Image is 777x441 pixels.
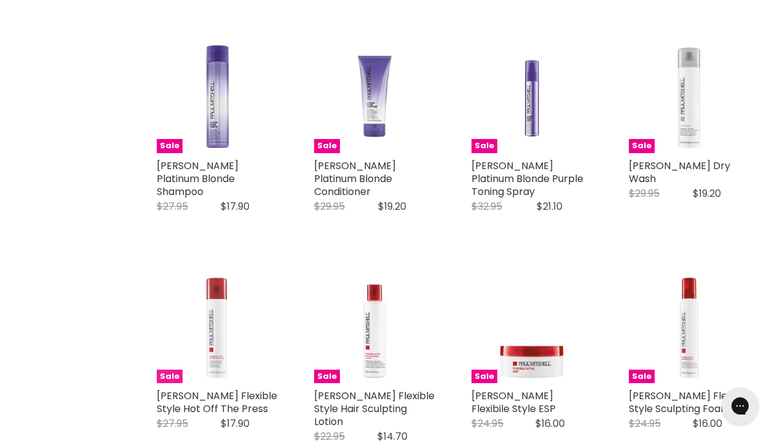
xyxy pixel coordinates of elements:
[629,263,749,383] a: Paul Mitchell Flexible Style Sculpting Foam Sale
[537,199,562,213] span: $21.10
[157,33,277,153] a: Paul Mitchell Platinum Blonde Shampoo Sale
[221,416,250,431] span: $17.90
[471,33,592,153] a: Paul Mitchell Platinum Blonde Purple Toning Spray Sale
[471,199,502,213] span: $32.95
[471,389,556,416] a: [PERSON_NAME] Flexibile Style ESP
[314,44,435,141] img: Paul Mitchell Platinum Blonde Conditioner
[157,199,188,213] span: $27.95
[471,159,583,199] a: [PERSON_NAME] Platinum Blonde Purple Toning Spray
[471,139,497,153] span: Sale
[314,199,345,213] span: $29.95
[629,263,749,383] img: Paul Mitchell Flexible Style Sculpting Foam
[471,263,592,383] img: Paul Mitchell Flexibile Style ESP
[314,370,340,384] span: Sale
[471,370,497,384] span: Sale
[629,389,749,416] a: [PERSON_NAME] Flexible Style Sculpting Foam
[157,159,239,199] a: [PERSON_NAME] Platinum Blonde Shampoo
[314,159,396,199] a: [PERSON_NAME] Platinum Blonde Conditioner
[157,139,183,153] span: Sale
[157,370,183,384] span: Sale
[629,416,661,431] span: $24.95
[157,389,277,416] a: [PERSON_NAME] Flexible Style Hot Off The Press
[314,389,435,429] a: [PERSON_NAME] Flexible Style Hair Sculpting Lotion
[716,383,765,429] iframe: Gorgias live chat messenger
[629,33,749,153] img: Paul Mitchell Dry Wash
[378,199,406,213] span: $19.20
[314,263,435,383] img: Paul Mitchell Flexible Style Hair Sculpting Lotion
[314,263,435,383] a: Paul Mitchell Flexible Style Hair Sculpting Lotion Sale
[157,263,277,383] a: Paul Mitchell Flexible Style Hot Off The Press Sale
[471,44,592,141] img: Paul Mitchell Platinum Blonde Purple Toning Spray
[221,199,250,213] span: $17.90
[157,263,277,383] img: Paul Mitchell Flexible Style Hot Off The Press
[629,370,655,384] span: Sale
[314,33,435,153] a: Paul Mitchell Platinum Blonde Conditioner Sale
[629,139,655,153] span: Sale
[693,416,722,431] span: $16.00
[471,263,592,383] a: Paul Mitchell Flexibile Style ESP Sale
[157,416,188,431] span: $27.95
[535,416,565,431] span: $16.00
[471,416,503,431] span: $24.95
[629,33,749,153] a: Paul Mitchell Dry Wash Sale
[314,139,340,153] span: Sale
[629,186,660,201] span: $29.95
[693,186,721,201] span: $19.20
[157,33,277,153] img: Paul Mitchell Platinum Blonde Shampoo
[629,159,730,186] a: [PERSON_NAME] Dry Wash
